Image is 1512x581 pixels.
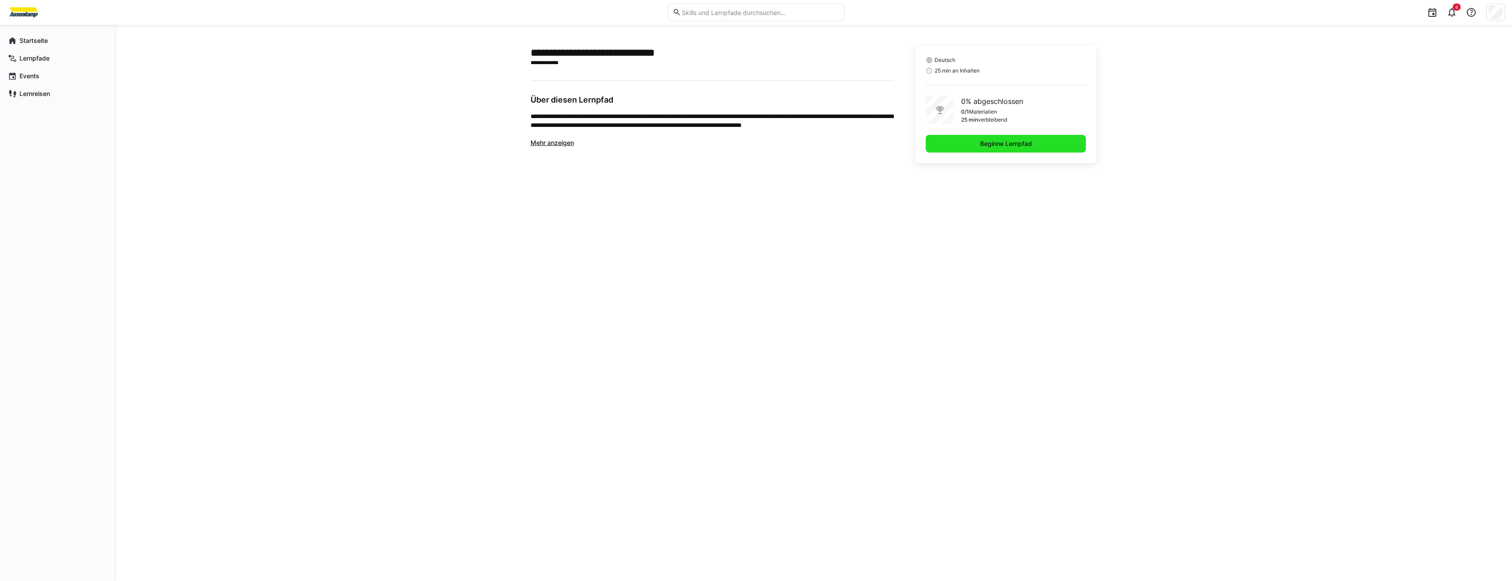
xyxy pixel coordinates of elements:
button: Beginne Lernpfad [926,135,1086,153]
p: Materialien [969,108,997,115]
span: Mehr anzeigen [531,139,574,146]
span: Deutsch [935,57,955,64]
span: 25 min an Inhalten [935,67,980,74]
span: Beginne Lernpfad [979,139,1033,148]
p: 0/1 [961,108,969,115]
h3: Über diesen Lernpfad [531,95,894,105]
span: 6 [1455,4,1458,10]
input: Skills und Lernpfade durchsuchen… [681,8,839,16]
p: 25 min [961,116,978,123]
p: 0% abgeschlossen [961,96,1023,107]
p: verbleibend [978,116,1007,123]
